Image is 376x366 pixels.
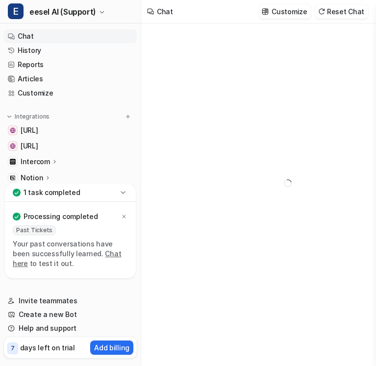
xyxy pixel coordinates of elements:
a: Chat [4,29,137,43]
img: Intercom [10,159,16,165]
a: Customize [4,86,137,100]
span: [URL] [21,125,38,135]
a: Help and support [4,321,137,335]
p: Your past conversations have been successfully learned. to test it out. [13,239,128,268]
button: Add billing [90,341,133,355]
img: reset [318,8,325,15]
a: www.eesel.ai[URL] [4,139,137,153]
img: expand menu [6,113,13,120]
p: Add billing [94,342,129,353]
span: Past Tickets [13,225,56,235]
a: Articles [4,72,137,86]
span: eesel AI (Support) [29,5,96,19]
img: customize [262,8,269,15]
span: [URL] [21,141,38,151]
p: 7 [11,344,15,353]
a: docs.eesel.ai[URL] [4,123,137,137]
span: E [8,3,24,19]
a: Reports [4,58,137,72]
p: Integrations [15,113,50,121]
button: Integrations [4,112,52,122]
p: Notion [21,173,43,183]
a: Invite teammates [4,294,137,308]
a: Create a new Bot [4,308,137,321]
button: Reset Chat [315,4,368,19]
p: Intercom [21,157,50,167]
p: 1 task completed [24,188,80,197]
div: Chat [157,6,173,17]
img: docs.eesel.ai [10,127,16,133]
img: Notion [10,175,16,181]
a: History [4,44,137,57]
img: www.eesel.ai [10,143,16,149]
button: Customize [259,4,311,19]
p: days left on trial [20,342,75,353]
img: menu_add.svg [125,113,131,120]
p: Customize [272,6,307,17]
p: Processing completed [24,212,98,221]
